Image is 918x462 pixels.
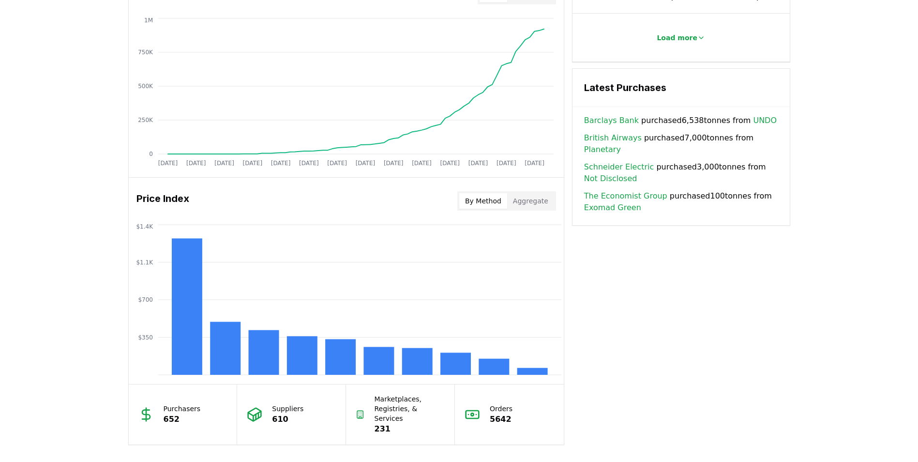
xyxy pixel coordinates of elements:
p: 652 [164,414,201,425]
tspan: [DATE] [383,160,403,167]
tspan: [DATE] [214,160,234,167]
tspan: 250K [138,117,153,123]
tspan: [DATE] [497,160,516,167]
h3: Latest Purchases [584,80,778,95]
p: Orders [490,404,512,414]
p: Marketplaces, Registries, & Services [375,394,445,423]
tspan: [DATE] [440,160,460,167]
a: Barclays Bank [584,115,639,126]
tspan: 750K [138,49,153,56]
p: Suppliers [272,404,303,414]
a: Planetary [584,144,621,155]
span: purchased 100 tonnes from [584,190,778,214]
a: Schneider Electric [584,161,654,173]
p: 610 [272,414,303,425]
tspan: [DATE] [412,160,432,167]
tspan: [DATE] [299,160,319,167]
tspan: [DATE] [158,160,178,167]
tspan: [DATE] [525,160,544,167]
tspan: $1.1K [136,259,153,266]
button: By Method [459,193,507,209]
p: Purchasers [164,404,201,414]
tspan: [DATE] [327,160,347,167]
button: Aggregate [507,193,554,209]
tspan: $1.4K [136,223,153,230]
a: Not Disclosed [584,173,637,185]
h3: Price Index [136,191,189,211]
p: 5642 [490,414,512,425]
tspan: [DATE] [468,160,488,167]
tspan: $350 [138,334,153,341]
tspan: [DATE] [186,160,206,167]
p: 231 [375,423,445,435]
tspan: 0 [149,151,153,157]
a: British Airways [584,132,642,144]
tspan: [DATE] [242,160,262,167]
tspan: [DATE] [355,160,375,167]
span: purchased 7,000 tonnes from [584,132,778,155]
tspan: [DATE] [271,160,290,167]
p: Load more [657,33,697,43]
tspan: 1M [144,17,153,24]
button: Load more [649,28,713,47]
tspan: 500K [138,83,153,90]
a: Exomad Green [584,202,641,214]
a: The Economist Group [584,190,667,202]
tspan: $700 [138,296,153,303]
span: purchased 6,538 tonnes from [584,115,777,126]
span: purchased 3,000 tonnes from [584,161,778,185]
a: UNDO [753,115,777,126]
